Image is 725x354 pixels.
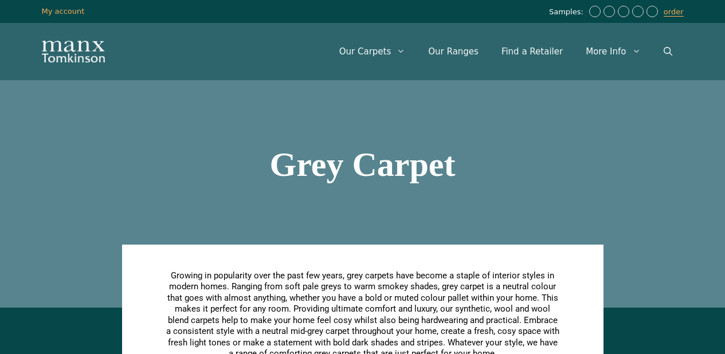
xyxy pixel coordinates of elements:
[42,41,105,62] img: Manx Tomkinson
[652,34,684,69] a: Open Search Bar
[328,34,684,69] nav: Primary
[664,7,684,17] a: order
[328,34,417,69] a: Our Carpets
[490,34,574,69] a: Find a Retailer
[574,34,652,69] a: More Info
[549,7,586,17] span: Samples:
[42,147,684,182] h1: Grey Carpet
[42,7,85,15] a: My account
[417,34,490,69] a: Our Ranges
